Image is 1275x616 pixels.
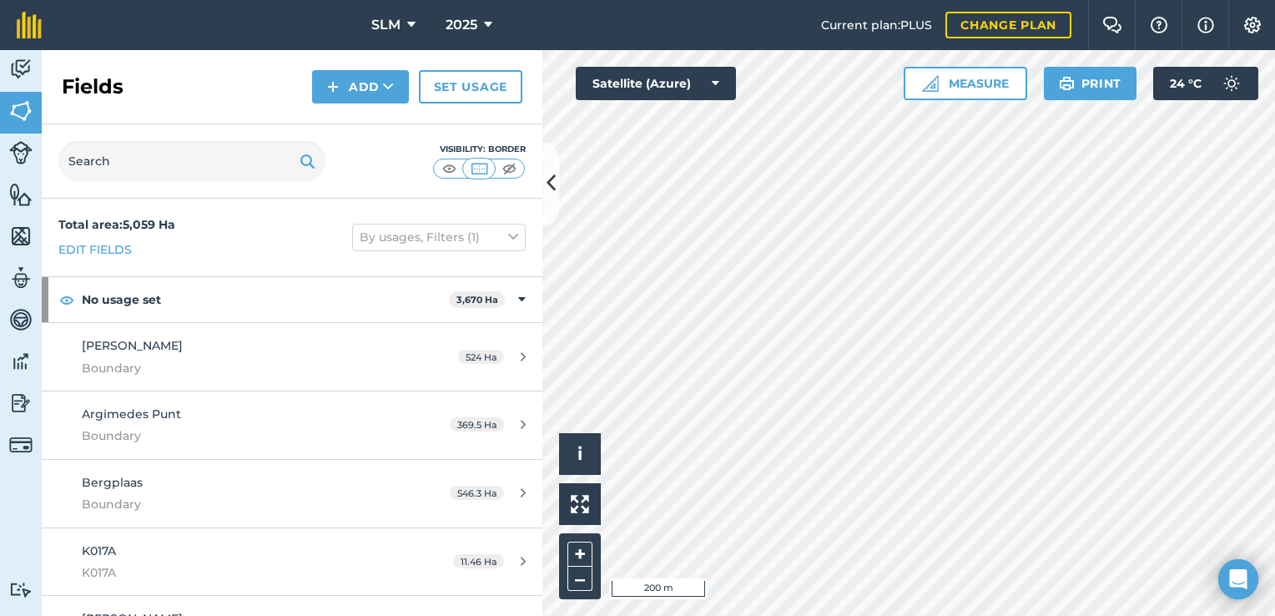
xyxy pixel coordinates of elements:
span: Boundary [82,427,396,445]
img: A question mark icon [1149,17,1169,33]
span: Current plan : PLUS [821,16,932,34]
img: svg+xml;base64,PD94bWwgdmVyc2lvbj0iMS4wIiBlbmNvZGluZz0idXRmLTgiPz4KPCEtLSBHZW5lcmF0b3I6IEFkb2JlIE... [9,265,33,290]
img: svg+xml;base64,PHN2ZyB4bWxucz0iaHR0cDovL3d3dy53My5vcmcvMjAwMC9zdmciIHdpZHRoPSI1MCIgaGVpZ2h0PSI0MC... [439,160,460,177]
img: A cog icon [1242,17,1262,33]
button: – [567,567,592,591]
button: Measure [904,67,1027,100]
button: By usages, Filters (1) [352,224,526,250]
span: [PERSON_NAME] [82,338,183,353]
img: Two speech bubbles overlapping with the left bubble in the forefront [1102,17,1122,33]
a: K017AK017A11.46 Ha [42,528,542,596]
img: svg+xml;base64,PHN2ZyB4bWxucz0iaHR0cDovL3d3dy53My5vcmcvMjAwMC9zdmciIHdpZHRoPSIxOSIgaGVpZ2h0PSIyNC... [1059,73,1075,93]
span: K017A [82,563,396,582]
button: i [559,433,601,475]
a: Set usage [419,70,522,104]
button: Print [1044,67,1137,100]
span: 524 Ha [458,350,504,364]
img: Ruler icon [922,75,939,92]
img: svg+xml;base64,PD94bWwgdmVyc2lvbj0iMS4wIiBlbmNvZGluZz0idXRmLTgiPz4KPCEtLSBHZW5lcmF0b3I6IEFkb2JlIE... [9,582,33,598]
span: 2025 [446,15,477,35]
strong: 3,670 Ha [456,294,498,305]
img: svg+xml;base64,PHN2ZyB4bWxucz0iaHR0cDovL3d3dy53My5vcmcvMjAwMC9zdmciIHdpZHRoPSI1NiIgaGVpZ2h0PSI2MC... [9,182,33,207]
div: Visibility: Border [432,143,526,156]
img: svg+xml;base64,PHN2ZyB4bWxucz0iaHR0cDovL3d3dy53My5vcmcvMjAwMC9zdmciIHdpZHRoPSI1MCIgaGVpZ2h0PSI0MC... [469,160,490,177]
img: svg+xml;base64,PHN2ZyB4bWxucz0iaHR0cDovL3d3dy53My5vcmcvMjAwMC9zdmciIHdpZHRoPSIxOCIgaGVpZ2h0PSIyNC... [59,290,74,310]
img: svg+xml;base64,PD94bWwgdmVyc2lvbj0iMS4wIiBlbmNvZGluZz0idXRmLTgiPz4KPCEtLSBHZW5lcmF0b3I6IEFkb2JlIE... [9,307,33,332]
span: SLM [371,15,401,35]
div: Open Intercom Messenger [1218,559,1258,599]
img: svg+xml;base64,PD94bWwgdmVyc2lvbj0iMS4wIiBlbmNvZGluZz0idXRmLTgiPz4KPCEtLSBHZW5lcmF0b3I6IEFkb2JlIE... [1215,67,1248,100]
img: svg+xml;base64,PHN2ZyB4bWxucz0iaHR0cDovL3d3dy53My5vcmcvMjAwMC9zdmciIHdpZHRoPSIxNCIgaGVpZ2h0PSIyNC... [327,77,339,97]
img: svg+xml;base64,PHN2ZyB4bWxucz0iaHR0cDovL3d3dy53My5vcmcvMjAwMC9zdmciIHdpZHRoPSIxOSIgaGVpZ2h0PSIyNC... [300,151,315,171]
img: svg+xml;base64,PHN2ZyB4bWxucz0iaHR0cDovL3d3dy53My5vcmcvMjAwMC9zdmciIHdpZHRoPSI1MCIgaGVpZ2h0PSI0MC... [499,160,520,177]
span: Argimedes Punt [82,406,181,422]
button: Satellite (Azure) [576,67,736,100]
button: 24 °C [1153,67,1258,100]
img: svg+xml;base64,PHN2ZyB4bWxucz0iaHR0cDovL3d3dy53My5vcmcvMjAwMC9zdmciIHdpZHRoPSIxNyIgaGVpZ2h0PSIxNy... [1197,15,1214,35]
button: Add [312,70,409,104]
img: svg+xml;base64,PD94bWwgdmVyc2lvbj0iMS4wIiBlbmNvZGluZz0idXRmLTgiPz4KPCEtLSBHZW5lcmF0b3I6IEFkb2JlIE... [9,391,33,416]
img: svg+xml;base64,PD94bWwgdmVyc2lvbj0iMS4wIiBlbmNvZGluZz0idXRmLTgiPz4KPCEtLSBHZW5lcmF0b3I6IEFkb2JlIE... [9,57,33,82]
img: fieldmargin Logo [17,12,42,38]
a: [PERSON_NAME]Boundary524 Ha [42,323,542,391]
img: svg+xml;base64,PHN2ZyB4bWxucz0iaHR0cDovL3d3dy53My5vcmcvMjAwMC9zdmciIHdpZHRoPSI1NiIgaGVpZ2h0PSI2MC... [9,224,33,249]
img: svg+xml;base64,PD94bWwgdmVyc2lvbj0iMS4wIiBlbmNvZGluZz0idXRmLTgiPz4KPCEtLSBHZW5lcmF0b3I6IEFkb2JlIE... [9,141,33,164]
img: svg+xml;base64,PD94bWwgdmVyc2lvbj0iMS4wIiBlbmNvZGluZz0idXRmLTgiPz4KPCEtLSBHZW5lcmF0b3I6IEFkb2JlIE... [9,433,33,457]
a: Argimedes PuntBoundary369.5 Ha [42,391,542,459]
span: K017A [82,543,116,558]
span: 546.3 Ha [450,486,504,500]
button: + [567,542,592,567]
img: svg+xml;base64,PHN2ZyB4bWxucz0iaHR0cDovL3d3dy53My5vcmcvMjAwMC9zdmciIHdpZHRoPSI1NiIgaGVpZ2h0PSI2MC... [9,98,33,124]
a: Edit fields [58,240,132,259]
span: 24 ° C [1170,67,1202,100]
div: No usage set3,670 Ha [42,277,542,322]
span: 11.46 Ha [453,554,504,568]
a: BergplaasBoundary546.3 Ha [42,460,542,528]
img: Four arrows, one pointing top left, one top right, one bottom right and the last bottom left [571,495,589,513]
span: 369.5 Ha [450,417,504,432]
img: svg+xml;base64,PD94bWwgdmVyc2lvbj0iMS4wIiBlbmNvZGluZz0idXRmLTgiPz4KPCEtLSBHZW5lcmF0b3I6IEFkb2JlIE... [9,349,33,374]
strong: No usage set [82,277,449,322]
input: Search [58,141,325,181]
span: Bergplaas [82,475,143,490]
a: Change plan [945,12,1071,38]
span: Boundary [82,495,396,513]
strong: Total area : 5,059 Ha [58,217,175,232]
span: i [577,443,582,464]
h2: Fields [62,73,123,100]
span: Boundary [82,359,396,377]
